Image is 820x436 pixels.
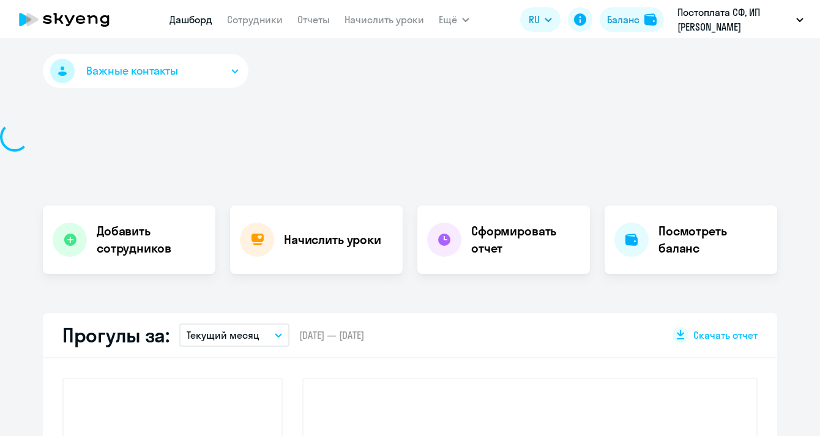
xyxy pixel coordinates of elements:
button: Постоплата СФ, ИП [PERSON_NAME] [671,5,810,34]
button: Ещё [439,7,469,32]
button: Текущий месяц [179,323,289,347]
span: [DATE] — [DATE] [299,328,364,342]
p: Постоплата СФ, ИП [PERSON_NAME] [677,5,791,34]
a: Сотрудники [227,13,283,26]
span: Важные контакты [86,63,178,79]
span: Ещё [439,12,457,27]
span: RU [529,12,540,27]
h4: Начислить уроки [284,231,381,248]
h4: Добавить сотрудников [97,223,206,257]
div: Баланс [607,12,639,27]
button: RU [520,7,561,32]
a: Дашборд [170,13,212,26]
p: Текущий месяц [187,328,259,342]
h4: Посмотреть баланс [658,223,767,257]
button: Важные контакты [43,54,248,88]
span: Скачать отчет [693,328,758,342]
h2: Прогулы за: [62,323,170,347]
button: Балансbalance [600,7,664,32]
a: Отчеты [297,13,330,26]
h4: Сформировать отчет [471,223,580,257]
img: balance [644,13,657,26]
a: Начислить уроки [345,13,424,26]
